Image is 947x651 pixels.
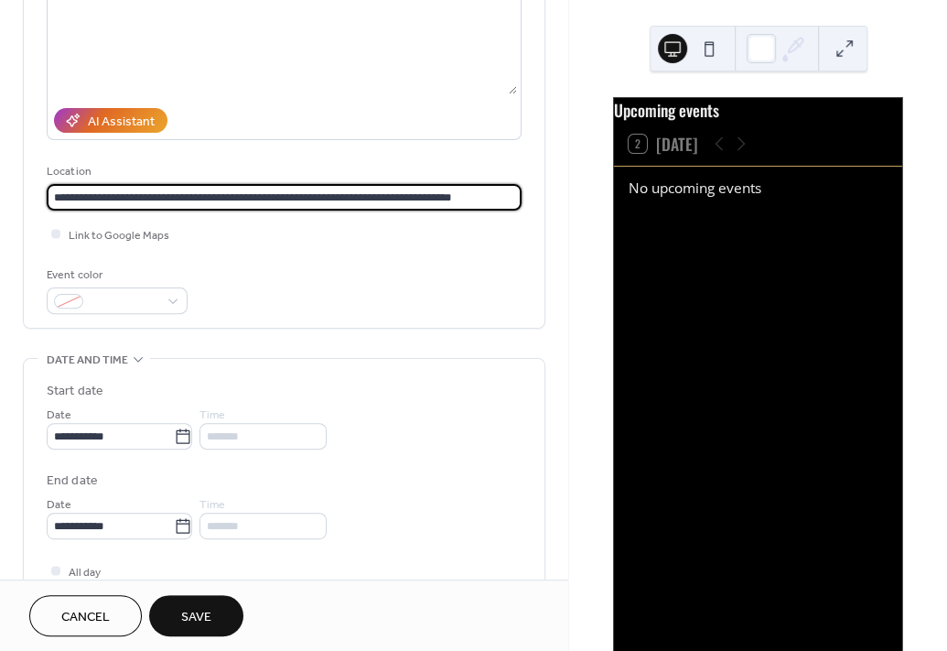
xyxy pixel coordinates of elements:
span: Cancel [61,608,110,627]
span: Date [47,406,71,425]
span: Time [199,495,225,515]
div: Location [47,162,518,181]
span: Time [199,406,225,425]
div: Upcoming events [614,98,902,122]
span: All day [69,563,101,582]
span: Link to Google Maps [69,226,169,245]
div: AI Assistant [88,113,155,132]
div: Event color [47,266,184,285]
button: AI Assistant [54,108,167,133]
div: End date [47,472,98,491]
span: Save [181,608,211,627]
span: Date and time [47,351,128,370]
button: Save [149,595,243,636]
button: Cancel [29,595,142,636]
div: No upcoming events [629,178,888,199]
span: Date [47,495,71,515]
div: Start date [47,382,103,401]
